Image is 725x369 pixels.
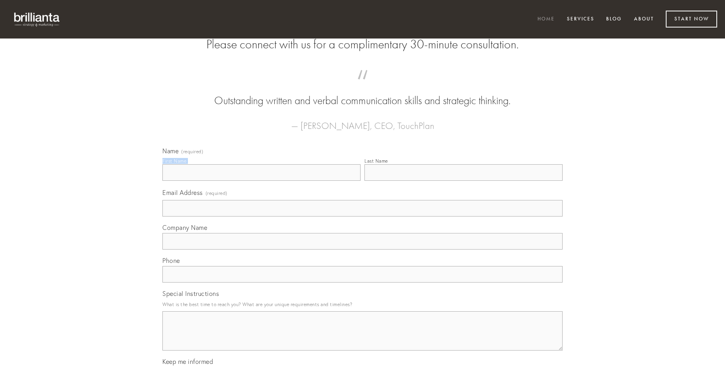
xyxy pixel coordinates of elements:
[162,189,203,196] span: Email Address
[162,147,179,155] span: Name
[162,299,563,310] p: What is the best time to reach you? What are your unique requirements and timelines?
[162,290,219,297] span: Special Instructions
[175,78,550,108] blockquote: Outstanding written and verbal communication skills and strategic thinking.
[629,13,659,26] a: About
[162,358,213,365] span: Keep me informed
[181,149,203,154] span: (required)
[162,257,180,264] span: Phone
[206,188,228,198] span: (required)
[532,13,560,26] a: Home
[162,224,207,231] span: Company Name
[601,13,627,26] a: Blog
[162,37,563,52] h2: Please connect with us for a complimentary 30-minute consultation.
[562,13,599,26] a: Services
[175,108,550,134] figcaption: — [PERSON_NAME], CEO, TouchPlan
[8,8,67,31] img: brillianta - research, strategy, marketing
[666,11,717,28] a: Start Now
[364,158,388,164] div: Last Name
[162,158,186,164] div: First Name
[175,78,550,93] span: “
